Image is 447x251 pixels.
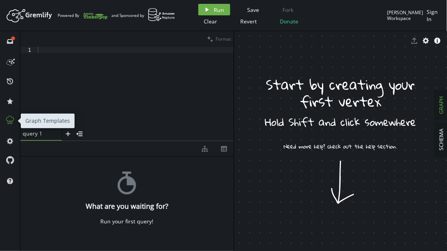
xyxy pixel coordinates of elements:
[241,18,257,25] span: Revert
[58,9,108,22] div: Powered By
[424,4,441,27] button: Sign In
[111,8,175,23] div: and Sponsored by
[100,218,153,225] div: Run your first query!
[20,47,36,53] div: 1
[148,8,175,21] img: AWS Neptune
[427,8,438,23] span: Sign In
[216,36,231,42] span: Format
[86,202,168,210] h4: What are you waiting for?
[283,6,294,13] span: Fork
[23,130,53,137] span: query 1
[214,6,224,13] span: Run
[277,4,300,15] button: Fork
[280,18,299,25] span: Donate
[205,31,234,47] button: Format
[274,15,304,27] button: Donate
[204,18,218,25] span: Clear
[248,6,259,13] span: Save
[198,15,223,27] button: Clear
[242,4,265,15] button: Save
[387,10,424,21] div: [PERSON_NAME] Workspace
[21,114,75,128] div: Graph Templates
[438,129,445,151] span: SCHEMA
[198,4,230,15] button: Run
[438,97,445,114] span: GRAPH
[235,15,263,27] button: Revert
